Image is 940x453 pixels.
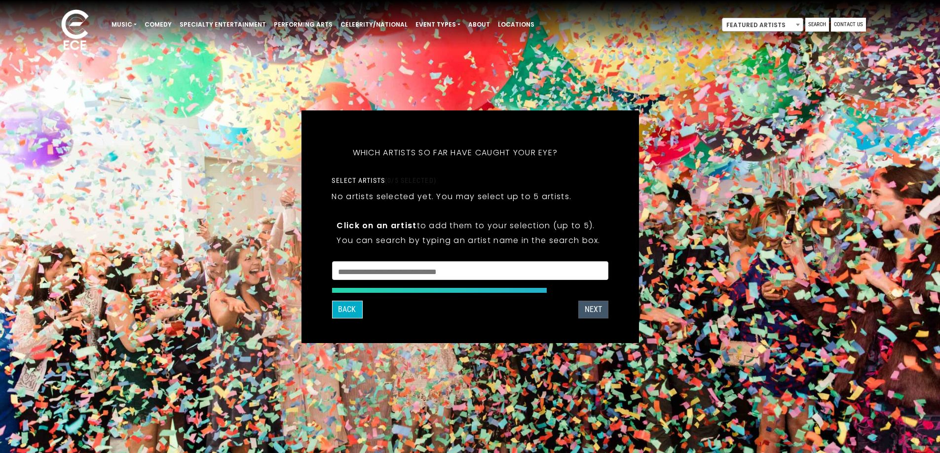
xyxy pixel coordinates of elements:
[332,301,362,318] button: Back
[332,135,578,171] h5: Which artists so far have caught your eye?
[831,18,866,32] a: Contact Us
[337,234,603,246] p: You can search by typing an artist name in the search box.
[578,301,608,318] button: Next
[176,16,270,33] a: Specialty Entertainment
[337,16,412,33] a: Celebrity/National
[338,268,602,277] textarea: Search
[805,18,829,32] a: Search
[332,190,571,203] p: No artists selected yet. You may select up to 5 artists.
[494,16,538,33] a: Locations
[270,16,337,33] a: Performing Arts
[50,7,100,55] img: ece_new_logo_whitev2-1.png
[412,16,464,33] a: Event Types
[337,220,416,231] strong: Click on an artist
[141,16,176,33] a: Comedy
[722,18,803,32] span: Featured Artists
[108,16,141,33] a: Music
[337,219,603,232] p: to add them to your selection (up to 5).
[464,16,494,33] a: About
[385,176,436,184] span: (0/5 selected)
[332,176,436,185] label: Select artists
